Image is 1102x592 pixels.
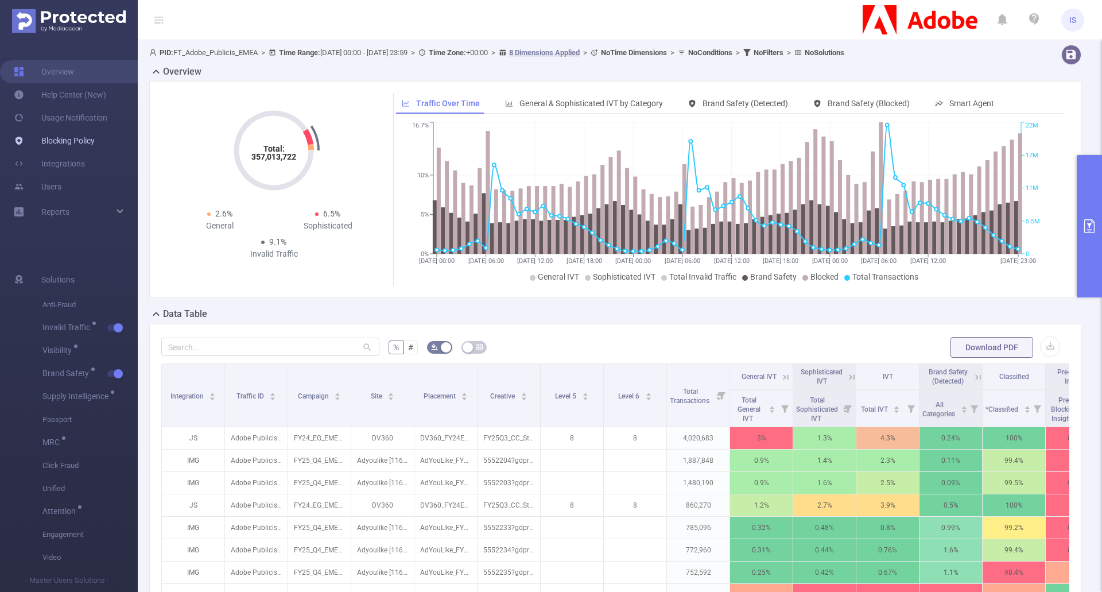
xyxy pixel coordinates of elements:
[42,507,80,515] span: Attention
[288,472,351,494] p: FY25_Q4_EMEA_DocumentCloud_AcrobatsGotIt_Progression_Progression_CP323VD_P42498_NA [287833]
[883,373,893,381] span: IVT
[856,472,919,494] p: 2.5%
[14,60,74,83] a: Overview
[961,404,968,411] div: Sort
[754,48,783,57] b: No Filters
[351,450,414,471] p: Adyoulike [11655]
[351,539,414,561] p: Adyoulike [11655]
[750,272,797,281] span: Brand Safety
[793,427,856,449] p: 1.3%
[461,391,468,394] i: icon: caret-up
[665,257,700,265] tspan: [DATE] 06:00
[922,401,957,418] span: All Categories
[1026,152,1038,159] tspan: 17M
[852,272,918,281] span: Total Transactions
[769,408,775,412] i: icon: caret-down
[667,427,730,449] p: 4,020,683
[41,268,75,291] span: Solutions
[985,405,1020,413] span: *Classified
[251,152,296,161] tspan: 357,013,722
[966,390,982,427] i: Filter menu
[538,272,579,281] span: General IVT
[732,48,743,57] span: >
[351,517,414,539] p: Adyoulike [11655]
[209,391,216,398] div: Sort
[509,48,580,57] u: 8 Dimensions Applied
[688,48,732,57] b: No Conditions
[42,454,138,477] span: Click Fraud
[225,494,288,516] p: Adobe Publicis Emea Tier 1 [27133]
[408,343,413,352] span: #
[414,539,477,561] p: AdYouLike_FY25AcrobatDemandCreation_PSP_Cohort-AdYouLike-ADC-ACRO-Partner_FR_DSK_ST_1200x627_Stra...
[604,494,666,516] p: 8
[163,65,201,79] h2: Overview
[42,523,138,546] span: Engagement
[1024,404,1031,411] div: Sort
[517,257,553,265] tspan: [DATE] 12:00
[42,438,64,446] span: MRC
[170,392,205,400] span: Integration
[667,494,730,516] p: 860,270
[414,494,477,516] p: DV360_FY24EDU_PSP_AudEx_RO_DSK_BAN_160x600 [7939732]
[476,343,483,350] i: icon: table
[288,539,351,561] p: FY25_Q4_EMEA_DocumentCloud_AcrobatsGotIt_Progression_Progression_CP323VD_P42498_NA [287833]
[478,494,540,516] p: FY25Q3_CC_Student_CCPro_RO_RO_DiscountedPricing_ST_160x600_NA_NA.jpg [5525483]
[793,472,856,494] p: 1.6%
[541,427,603,449] p: 8
[582,396,588,399] i: icon: caret-down
[1026,122,1038,130] tspan: 22M
[669,272,736,281] span: Total Invalid Traffic
[519,99,663,108] span: General & Sophisticated IVT by Category
[810,272,839,281] span: Blocked
[645,391,652,398] div: Sort
[387,391,394,398] div: Sort
[604,427,666,449] p: 8
[983,427,1045,449] p: 100%
[856,517,919,539] p: 0.8%
[41,207,69,216] span: Reports
[670,388,711,405] span: Total Transactions
[42,546,138,569] span: Video
[1029,390,1045,427] i: Filter menu
[414,427,477,449] p: DV360_FY24EDU_PSP_AudEx_RO_DSK_BAN_300x250 [7939733]
[478,472,540,494] p: 5552203?gdpr=1
[667,450,730,471] p: 1,887,848
[801,368,843,385] span: Sophisticated IVT
[270,396,276,399] i: icon: caret-down
[919,472,982,494] p: 0.09%
[541,494,603,516] p: 8
[1026,250,1029,258] tspan: 0
[555,392,578,400] span: Level 5
[388,396,394,399] i: icon: caret-down
[419,257,455,265] tspan: [DATE] 00:00
[861,405,890,413] span: Total IVT
[667,562,730,583] p: 752,592
[667,48,678,57] span: >
[263,144,285,153] tspan: Total:
[769,404,775,411] div: Sort
[42,323,94,331] span: Invalid Traffic
[42,392,112,400] span: Supply Intelligence
[351,562,414,583] p: Adyoulike [11655]
[667,472,730,494] p: 1,480,190
[582,391,589,398] div: Sort
[298,392,331,400] span: Campaign
[983,562,1045,583] p: 98.4%
[894,408,900,412] i: icon: caret-down
[335,391,341,394] i: icon: caret-up
[478,517,540,539] p: 5552233?gdpr=1
[1057,368,1097,385] span: Pre-Blocking Insights
[593,272,655,281] span: Sophisticated IVT
[919,494,982,516] p: 0.5%
[274,220,382,232] div: Sophisticated
[215,209,232,218] span: 2.6%
[919,562,982,583] p: 1.1%
[730,539,793,561] p: 0.31%
[225,450,288,471] p: Adobe Publicis Emea Tier 1 [27133]
[14,152,85,175] a: Integrations
[961,408,967,412] i: icon: caret-down
[14,83,106,106] a: Help Center (New)
[983,539,1045,561] p: 99.4%
[856,450,919,471] p: 2.3%
[429,48,466,57] b: Time Zone:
